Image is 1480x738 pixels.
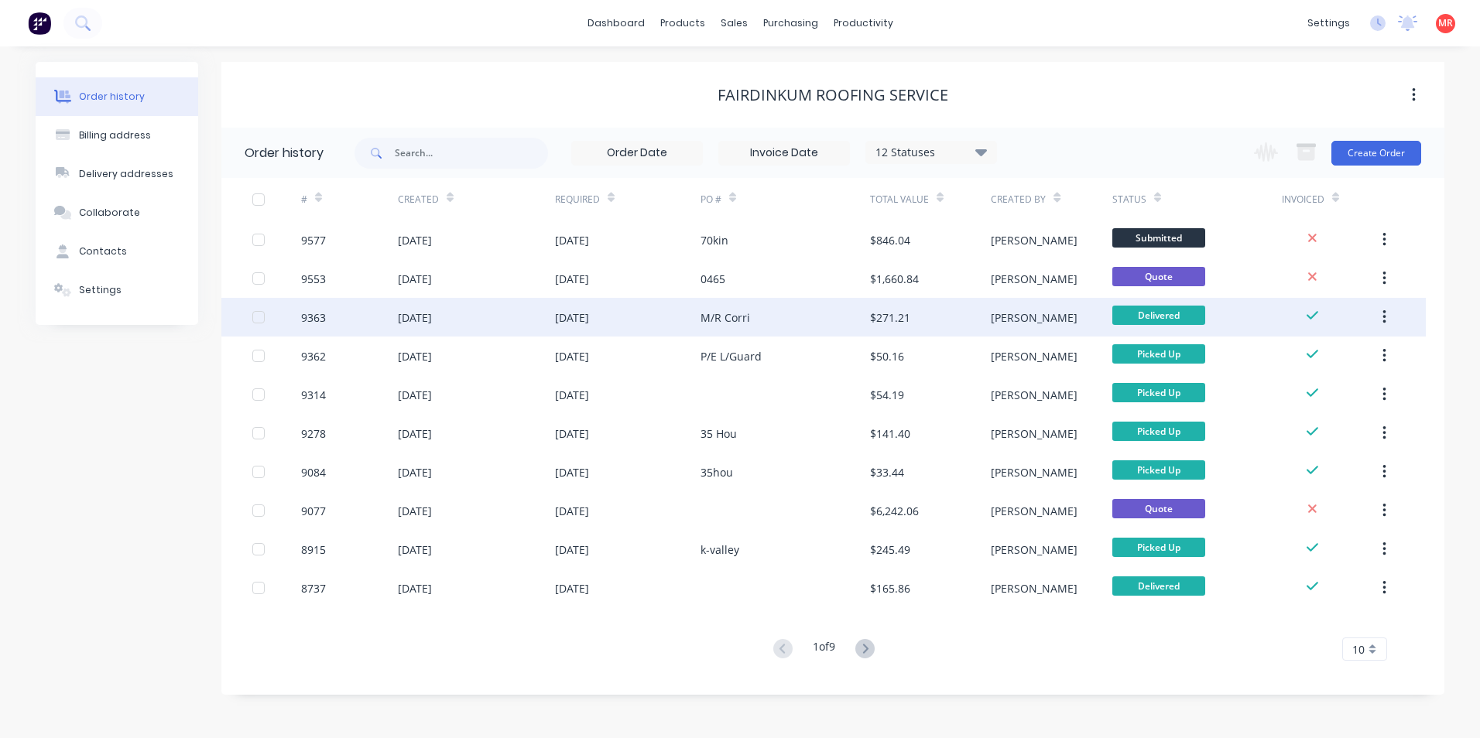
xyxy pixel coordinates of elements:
div: M/R Corri [701,309,750,326]
div: Created [398,193,439,207]
div: [PERSON_NAME] [991,464,1077,480]
div: [DATE] [555,580,589,596]
input: Order Date [572,142,702,165]
div: [DATE] [398,271,432,287]
div: PO # [701,193,721,207]
div: $50.16 [870,348,904,364]
div: Invoiced [1282,178,1379,220]
div: Fairdinkum Roofing Service [718,86,948,104]
div: Created By [991,178,1112,220]
span: Picked Up [1112,383,1205,402]
div: [DATE] [398,232,432,248]
div: [DATE] [555,232,589,248]
div: 35hou [701,464,733,480]
div: 70kin [701,232,728,248]
div: P/E L/Guard [701,348,762,364]
div: [DATE] [555,309,589,326]
div: 9362 [301,348,326,364]
div: Contacts [79,244,127,258]
button: Order history [36,77,198,116]
div: 35 Hou [701,425,737,442]
div: [PERSON_NAME] [991,387,1077,403]
div: Total Value [870,178,991,220]
div: [PERSON_NAME] [991,309,1077,326]
div: 0465 [701,271,725,287]
div: [PERSON_NAME] [991,542,1077,558]
div: $1,660.84 [870,271,919,287]
div: [DATE] [398,464,432,480]
div: Required [555,193,600,207]
div: Total Value [870,193,929,207]
div: PO # [701,178,870,220]
div: $6,242.06 [870,503,919,519]
div: Created By [991,193,1046,207]
div: 9577 [301,232,326,248]
div: 9077 [301,503,326,519]
button: Collaborate [36,193,198,232]
div: [DATE] [555,271,589,287]
button: Delivery addresses [36,155,198,193]
div: [DATE] [398,580,432,596]
div: [PERSON_NAME] [991,271,1077,287]
div: $33.44 [870,464,904,480]
div: [DATE] [398,387,432,403]
span: Delivered [1112,306,1205,325]
div: 12 Statuses [866,144,996,161]
div: Billing address [79,128,151,142]
span: 10 [1352,641,1365,658]
div: Status [1112,193,1146,207]
div: [PERSON_NAME] [991,580,1077,596]
div: $54.19 [870,387,904,403]
span: Quote [1112,267,1205,286]
div: 8915 [301,542,326,558]
button: Settings [36,271,198,309]
div: [PERSON_NAME] [991,425,1077,442]
button: Contacts [36,232,198,271]
span: MR [1438,16,1453,30]
div: [PERSON_NAME] [991,503,1077,519]
button: Create Order [1331,141,1421,166]
div: $846.04 [870,232,910,248]
span: Picked Up [1112,460,1205,480]
div: 9553 [301,271,326,287]
div: 9363 [301,309,326,326]
input: Invoice Date [719,142,849,165]
div: [DATE] [398,542,432,558]
div: sales [713,12,755,35]
a: dashboard [580,12,653,35]
button: Billing address [36,116,198,155]
div: products [653,12,713,35]
span: Picked Up [1112,422,1205,441]
span: Delivered [1112,576,1205,596]
div: [DATE] [398,309,432,326]
span: Picked Up [1112,538,1205,557]
span: Quote [1112,499,1205,518]
div: Order history [79,90,145,104]
div: settings [1300,12,1358,35]
div: 9314 [301,387,326,403]
div: # [301,193,307,207]
span: Submitted [1112,228,1205,248]
div: Delivery addresses [79,167,173,181]
div: [DATE] [555,503,589,519]
div: Created [398,178,555,220]
div: Settings [79,283,122,297]
div: Required [555,178,701,220]
div: $141.40 [870,425,910,442]
div: [DATE] [555,387,589,403]
span: Picked Up [1112,344,1205,364]
div: [DATE] [555,348,589,364]
div: 9084 [301,464,326,480]
div: $165.86 [870,580,910,596]
div: [DATE] [398,425,432,442]
div: Status [1112,178,1282,220]
div: [DATE] [555,542,589,558]
div: 1 of 9 [813,638,835,661]
div: productivity [826,12,901,35]
div: # [301,178,398,220]
div: Order history [245,144,324,162]
div: $245.49 [870,542,910,558]
div: [DATE] [555,425,589,442]
div: [DATE] [398,348,432,364]
div: k-valley [701,542,739,558]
